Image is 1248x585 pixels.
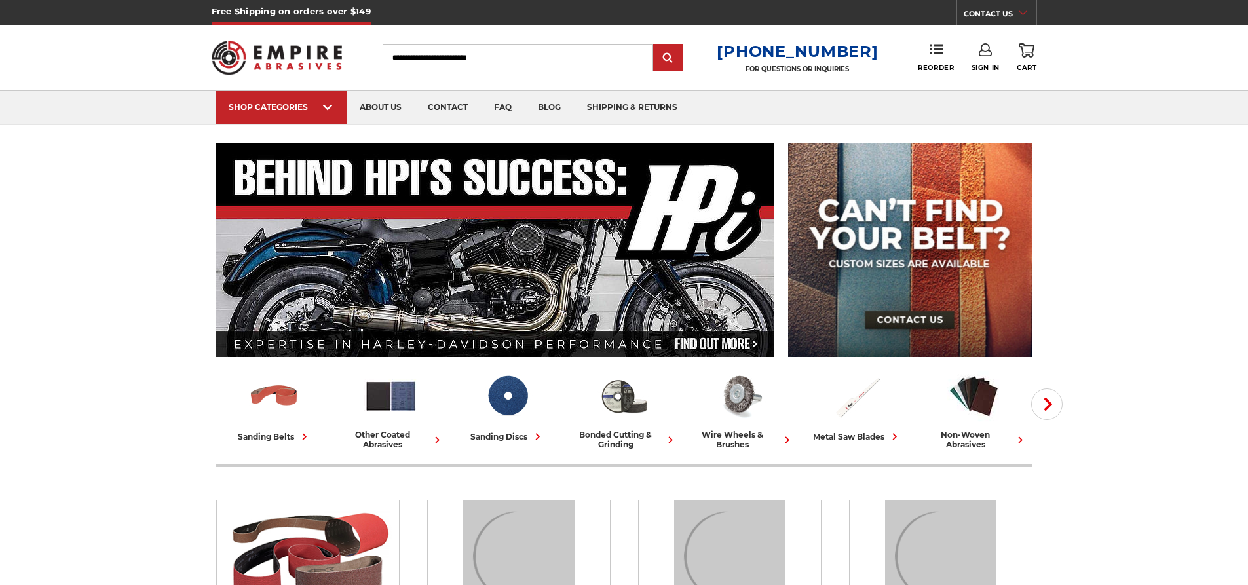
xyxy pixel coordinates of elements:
[216,143,775,357] img: Banner for an interview featuring Horsepower Inc who makes Harley performance upgrades featured o...
[1031,388,1063,420] button: Next
[415,91,481,124] a: contact
[247,369,301,423] img: Sanding Belts
[947,369,1001,423] img: Non-woven Abrasives
[717,65,878,73] p: FOR QUESTIONS OR INQUIRIES
[470,430,544,443] div: sanding discs
[347,91,415,124] a: about us
[574,91,690,124] a: shipping & returns
[221,369,328,443] a: sanding belts
[338,430,444,449] div: other coated abrasives
[571,430,677,449] div: bonded cutting & grinding
[364,369,418,423] img: Other Coated Abrasives
[571,369,677,449] a: bonded cutting & grinding
[1017,64,1036,72] span: Cart
[481,91,525,124] a: faq
[717,42,878,61] a: [PHONE_NUMBER]
[597,369,651,423] img: Bonded Cutting & Grinding
[918,64,954,72] span: Reorder
[229,102,333,112] div: SHOP CATEGORIES
[788,143,1032,357] img: promo banner for custom belts.
[1017,43,1036,72] a: Cart
[813,430,901,443] div: metal saw blades
[655,45,681,71] input: Submit
[921,430,1027,449] div: non-woven abrasives
[713,369,768,423] img: Wire Wheels & Brushes
[972,64,1000,72] span: Sign In
[688,369,794,449] a: wire wheels & brushes
[804,369,911,443] a: metal saw blades
[525,91,574,124] a: blog
[921,369,1027,449] a: non-woven abrasives
[212,32,343,83] img: Empire Abrasives
[338,369,444,449] a: other coated abrasives
[480,369,535,423] img: Sanding Discs
[455,369,561,443] a: sanding discs
[830,369,884,423] img: Metal Saw Blades
[238,430,311,443] div: sanding belts
[964,7,1036,25] a: CONTACT US
[688,430,794,449] div: wire wheels & brushes
[918,43,954,71] a: Reorder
